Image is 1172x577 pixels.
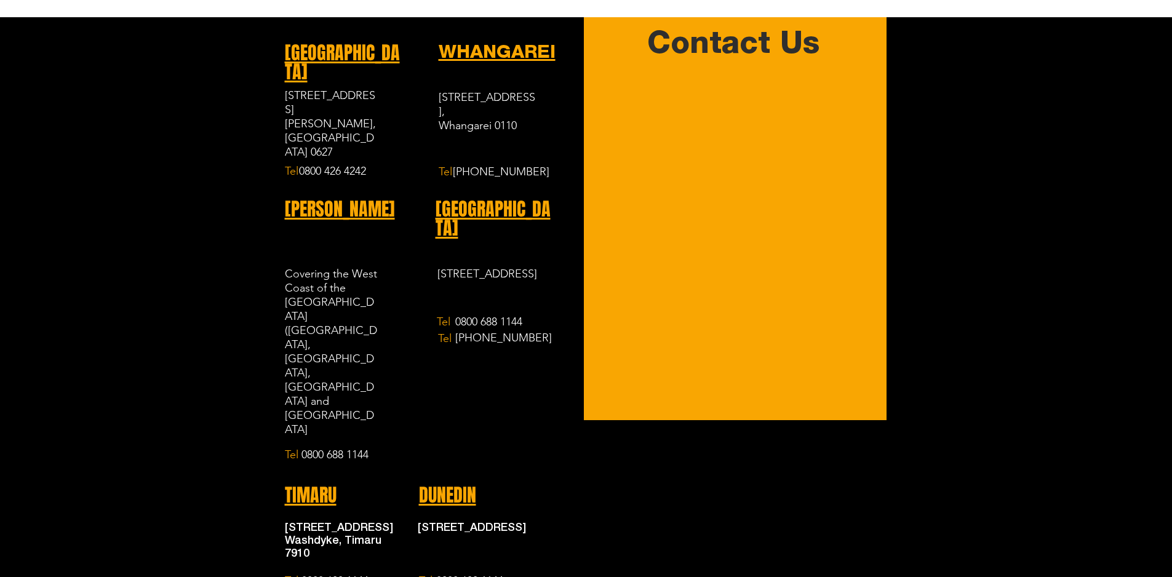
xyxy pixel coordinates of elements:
span: [STREET_ADDRESS] [439,90,535,118]
span: [STREET_ADDRESS] [418,523,526,533]
span: Whangarei 0110 [439,119,517,132]
span: Tel [285,164,298,178]
span: [PHONE_NUMBER] [453,165,549,178]
a: [PERSON_NAME] [285,199,395,221]
span: [STREET_ADDRESS] Washdyke, Timaru 7910 [285,523,393,559]
span: Covering the West Coast of the [GEOGRAPHIC_DATA] ([GEOGRAPHIC_DATA], [GEOGRAPHIC_DATA], [GEOGRAPH... [285,267,377,436]
span: TIMARU [285,482,337,509]
span: [STREET_ADDRESS][PERSON_NAME], [285,89,376,130]
span: [PHONE_NUMBER] [455,331,552,344]
span: 0800 688 1144 [455,315,522,328]
a: [PHONE_NUMBER] [455,333,552,343]
span: 0800 426 4242 [299,164,366,178]
span: [GEOGRAPHIC_DATA] [285,39,400,86]
a: WHANGAREI [439,40,556,62]
span: DUNEDIN [419,482,476,509]
span: [PERSON_NAME] [285,196,395,223]
span: [GEOGRAPHIC_DATA] 0627 [285,131,374,159]
span: , [442,105,445,118]
h2: Contact Us [599,25,869,59]
span: Tel [438,332,452,345]
a: DUNEDIN [419,485,476,507]
span: 0800 688 1144 [301,448,369,461]
a: 0800 688 1144 [455,317,522,327]
iframe: Embedded Content [604,89,869,491]
span: Tel [437,315,450,328]
span: Tel [439,165,452,178]
a: 0800 426 4242 [299,167,366,177]
a: [GEOGRAPHIC_DATA] [436,199,551,240]
span: Tel [285,448,298,461]
a: [GEOGRAPHIC_DATA] [285,42,400,84]
span: [GEOGRAPHIC_DATA] [436,196,551,242]
a: [PHONE_NUMBER] [453,167,549,177]
span: [STREET_ADDRESS] [437,267,537,281]
a: 0800 688 1144 [301,450,369,460]
a: TIMARU [285,485,337,507]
